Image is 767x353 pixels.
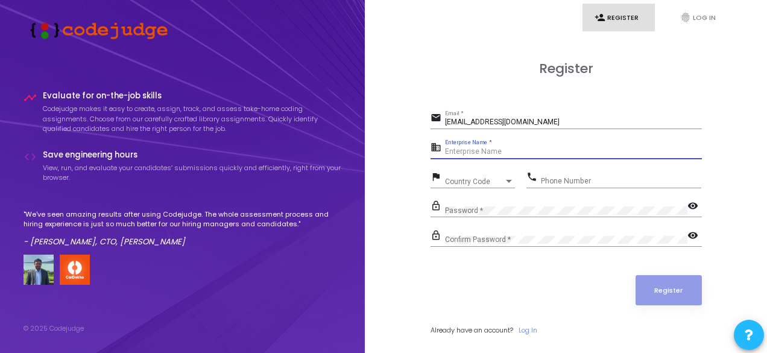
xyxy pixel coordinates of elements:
mat-icon: email [431,112,445,126]
input: Enterprise Name [445,148,702,156]
h4: Evaluate for on-the-job skills [43,91,342,101]
span: Country Code [445,178,504,185]
mat-icon: flag [431,171,445,185]
p: Codejudge makes it easy to create, assign, track, and assess take-home coding assignments. Choose... [43,104,342,134]
mat-icon: lock_outline [431,200,445,214]
p: View, run, and evaluate your candidates’ submissions quickly and efficiently, right from your bro... [43,163,342,183]
a: Log In [519,325,537,336]
span: Already have an account? [431,325,513,335]
i: person_add [595,12,605,23]
i: fingerprint [680,12,691,23]
mat-icon: business [431,141,445,156]
div: © 2025 Codejudge [24,323,84,334]
i: timeline [24,91,37,104]
button: Register [636,275,702,305]
h3: Register [431,61,702,77]
mat-icon: visibility [687,229,702,244]
img: user image [24,255,54,285]
h4: Save engineering hours [43,150,342,160]
mat-icon: phone [526,171,541,185]
i: code [24,150,37,164]
p: "We've seen amazing results after using Codejudge. The whole assessment process and hiring experi... [24,209,342,229]
a: person_addRegister [582,4,655,32]
img: company-logo [60,255,90,285]
em: - [PERSON_NAME], CTO, [PERSON_NAME] [24,236,185,247]
a: fingerprintLog In [668,4,740,32]
input: Email [445,118,702,127]
input: Phone Number [541,177,701,185]
mat-icon: lock_outline [431,229,445,244]
mat-icon: visibility [687,200,702,214]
